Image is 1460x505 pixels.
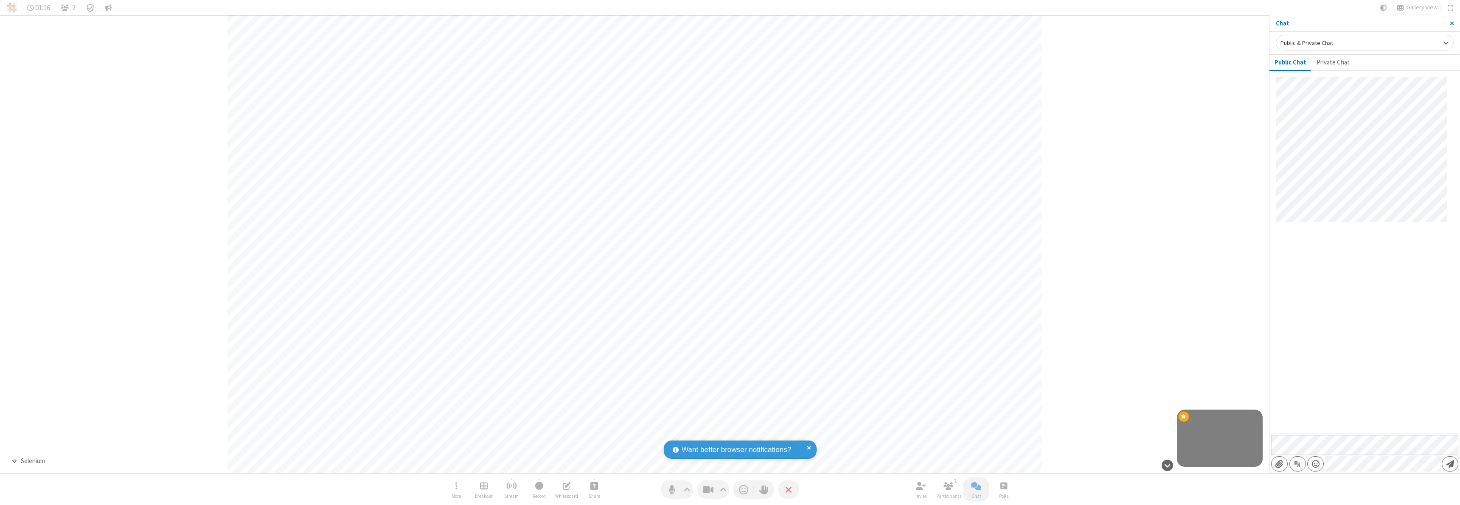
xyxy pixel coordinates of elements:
[533,494,546,499] span: Record
[754,480,774,499] button: Raise hand
[991,477,1016,502] button: Open poll
[471,477,497,502] button: Manage Breakout Rooms
[555,494,578,499] span: Whiteboard
[72,4,76,12] span: 2
[1442,456,1458,472] button: Send message
[963,477,989,502] button: Close chat
[57,1,79,14] button: Open participant list
[1280,39,1333,47] span: Public & Private Chat
[17,456,48,466] div: Selenium
[778,480,799,499] button: End or leave meeting
[452,494,461,499] span: More
[999,494,1008,499] span: Polls
[936,494,961,499] span: Participants
[682,480,693,499] button: Audio settings
[444,477,469,502] button: Open menu
[589,494,600,499] span: Share
[499,477,524,502] button: Start streaming
[1407,4,1438,11] span: Gallery view
[1307,456,1324,472] button: Open menu
[7,3,17,13] img: QA Selenium DO NOT DELETE OR CHANGE
[908,477,934,502] button: Invite participants (⌘+Shift+I)
[35,4,50,12] span: 01:16
[682,444,791,455] span: Want better browser notifications?
[1289,456,1306,472] button: Show formatting
[733,480,754,499] button: Send a reaction
[661,480,693,499] button: Mute (⌘+Shift+A)
[718,480,729,499] button: Video setting
[1443,15,1460,31] button: Close sidebar
[971,494,981,499] span: Chat
[82,1,98,14] div: Meeting details Encryption enabled
[697,480,729,499] button: Stop video (⌘+Shift+V)
[952,477,959,485] div: 2
[1444,1,1457,14] button: Fullscreen
[936,477,961,502] button: Open participant list
[24,1,54,14] div: Timer
[1158,455,1176,475] button: Hide
[1276,19,1443,28] p: Chat
[554,477,579,502] button: Open shared whiteboard
[504,494,519,499] span: Stream
[526,477,552,502] button: Start recording
[1311,55,1355,71] button: Private Chat
[1377,1,1390,14] button: Using system theme
[581,477,607,502] button: Start sharing
[475,494,493,499] span: Breakout
[1269,55,1311,71] button: Public Chat
[915,494,927,499] span: Invite
[101,1,115,14] button: Conversation
[1393,1,1441,14] button: Change layout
